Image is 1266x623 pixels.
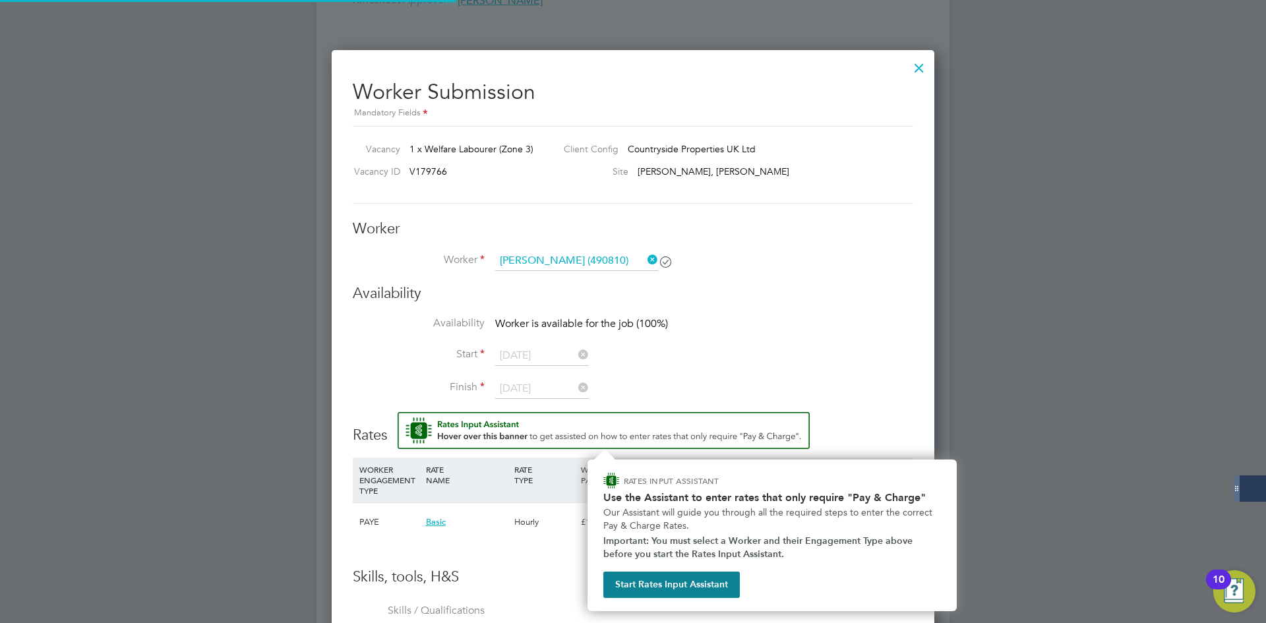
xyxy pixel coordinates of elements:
[353,347,485,361] label: Start
[843,458,910,502] div: AGENCY CHARGE RATE
[603,491,941,504] h2: Use the Assistant to enter rates that only require "Pay & Charge"
[628,143,756,155] span: Countryside Properties UK Ltd
[347,165,400,177] label: Vacancy ID
[553,165,628,177] label: Site
[353,604,485,618] label: Skills / Qualifications
[353,316,485,330] label: Availability
[409,165,447,177] span: V179766
[511,458,578,492] div: RATE TYPE
[578,458,644,492] div: WORKER PAY RATE
[353,380,485,394] label: Finish
[409,143,533,155] span: 1 x Welfare Labourer (Zone 3)
[398,412,810,449] button: Rate Assistant
[347,143,400,155] label: Vacancy
[1213,570,1255,612] button: Open Resource Center, 10 new notifications
[356,503,423,541] div: PAYE
[603,535,915,560] strong: Important: You must select a Worker and their Engagement Type above before you start the Rates In...
[603,572,740,598] button: Start Rates Input Assistant
[553,143,618,155] label: Client Config
[423,458,511,492] div: RATE NAME
[353,284,913,303] h3: Availability
[356,458,423,502] div: WORKER ENGAGEMENT TYPE
[624,475,789,487] p: RATES INPUT ASSISTANT
[353,412,913,445] h3: Rates
[495,251,658,271] input: Search for...
[495,317,668,330] span: Worker is available for the job (100%)
[711,458,777,492] div: EMPLOYER COST
[426,516,446,527] span: Basic
[777,458,843,492] div: AGENCY MARKUP
[353,69,913,121] h2: Worker Submission
[644,458,711,492] div: HOLIDAY PAY
[495,379,589,399] input: Select one
[495,346,589,366] input: Select one
[638,165,789,177] span: [PERSON_NAME], [PERSON_NAME]
[578,503,644,541] div: £12.60
[588,460,957,611] div: How to input Rates that only require Pay & Charge
[353,106,913,121] div: Mandatory Fields
[353,220,913,239] h3: Worker
[511,503,578,541] div: Hourly
[353,253,485,267] label: Worker
[1213,579,1224,597] div: 10
[603,506,941,532] p: Our Assistant will guide you through all the required steps to enter the correct Pay & Charge Rates.
[603,473,619,489] img: ENGAGE Assistant Icon
[353,568,913,587] h3: Skills, tools, H&S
